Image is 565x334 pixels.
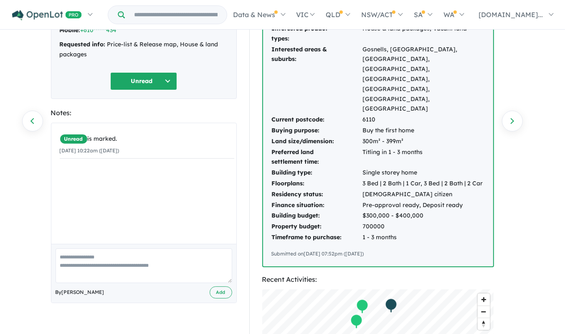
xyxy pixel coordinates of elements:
[362,167,485,178] td: Single storey home
[362,200,485,211] td: Pre-approval ready, Deposit ready
[385,298,397,313] div: Map marker
[60,40,106,48] strong: Requested info:
[362,189,485,200] td: [DEMOGRAPHIC_DATA] citizen
[12,10,82,20] img: Openlot PRO Logo White
[362,232,485,243] td: 1 - 3 months
[362,210,485,221] td: $300,000 - $400,000
[271,125,362,136] td: Buying purpose:
[271,221,362,232] td: Property budget:
[362,114,485,125] td: 6110
[362,221,485,232] td: 700000
[478,294,490,306] button: Zoom in
[362,147,485,168] td: Titling in 1 - 3 months
[60,26,81,34] strong: Mobile:
[60,134,234,144] div: is marked.
[60,40,228,60] div: Price-list & Release map, House & land packages
[478,306,490,318] span: Zoom out
[479,10,543,19] span: [DOMAIN_NAME]...
[271,167,362,178] td: Building type:
[271,189,362,200] td: Residency status:
[478,318,490,330] button: Reset bearing to north
[362,136,485,147] td: 300m² - 399m²
[271,210,362,221] td: Building budget:
[362,44,485,115] td: Gosnells, [GEOGRAPHIC_DATA], [GEOGRAPHIC_DATA], [GEOGRAPHIC_DATA], [GEOGRAPHIC_DATA], [GEOGRAPHIC...
[110,72,177,90] button: Unread
[271,44,362,115] td: Interested areas & suburbs:
[60,134,88,144] span: Unread
[210,286,232,299] button: Add
[271,250,485,258] div: Submitted on [DATE] 07:52pm ([DATE])
[271,23,362,44] td: Interested product types:
[362,23,485,44] td: House & land packages, Vacant land
[362,125,485,136] td: Buy the first home
[51,107,237,119] div: Notes:
[350,314,362,329] div: Map marker
[271,114,362,125] td: Current postcode:
[271,147,362,168] td: Preferred land settlement time:
[478,306,490,318] button: Zoom out
[271,200,362,211] td: Finance situation:
[356,299,368,314] div: Map marker
[56,288,104,296] span: By [PERSON_NAME]
[262,274,494,285] div: Recent Activities:
[127,6,225,24] input: Try estate name, suburb, builder or developer
[271,178,362,189] td: Floorplans:
[271,232,362,243] td: Timeframe to purchase:
[60,147,119,154] small: [DATE] 10:22am ([DATE])
[271,136,362,147] td: Land size/dimension:
[362,178,485,189] td: 3 Bed | 2 Bath | 1 Car, 3 Bed | 2 Bath | 2 Car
